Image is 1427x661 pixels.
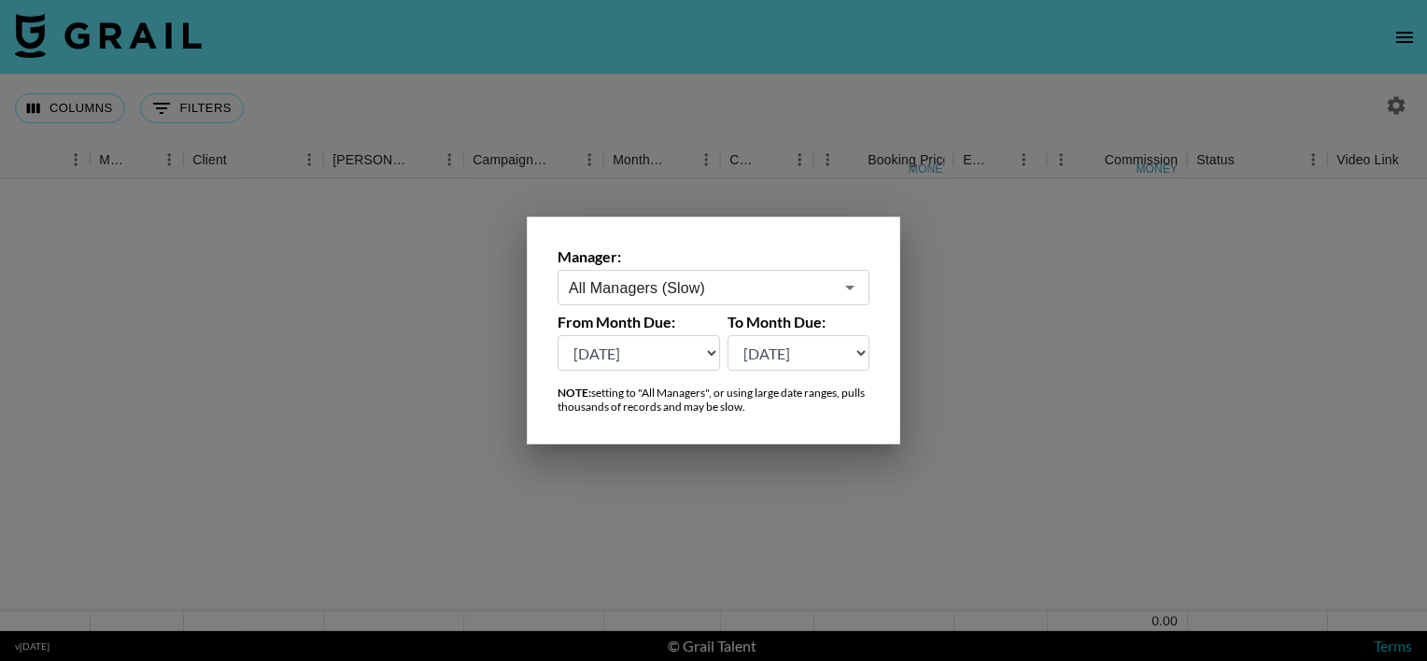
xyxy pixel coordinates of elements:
strong: NOTE: [558,386,591,400]
label: Manager: [558,247,869,266]
div: setting to "All Managers", or using large date ranges, pulls thousands of records and may be slow. [558,386,869,414]
label: From Month Due: [558,313,720,331]
label: To Month Due: [728,313,870,331]
button: Open [837,274,863,301]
